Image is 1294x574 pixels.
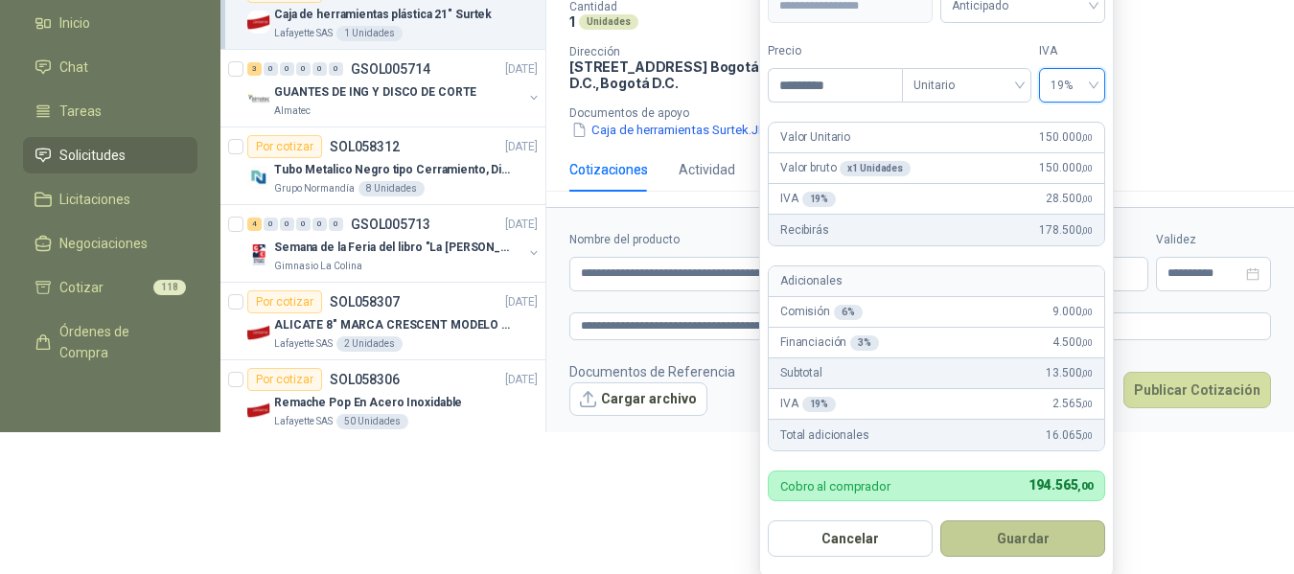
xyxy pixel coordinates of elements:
[1077,480,1093,493] span: ,00
[780,395,836,413] p: IVA
[274,239,513,257] p: Semana de la Feria del libro "La [PERSON_NAME]"
[153,280,186,295] span: 118
[274,394,462,412] p: Remache Pop En Acero Inoxidable
[274,161,513,179] p: Tubo Metalico Negro tipo Cerramiento, Diametro 1-1/2", Espesor 2mm, Longitud 6m
[940,520,1105,557] button: Guardar
[274,414,333,429] p: Lafayette SAS
[280,62,294,76] div: 0
[247,11,270,34] img: Company Logo
[505,60,538,79] p: [DATE]
[1046,426,1093,445] span: 16.065
[802,397,837,412] div: 19 %
[780,426,869,445] p: Total adicionales
[780,364,822,382] p: Subtotal
[312,218,327,231] div: 0
[351,218,430,231] p: GSOL005713
[264,218,278,231] div: 0
[247,368,322,391] div: Por cotizar
[264,62,278,76] div: 0
[23,137,197,173] a: Solicitudes
[1081,163,1093,173] span: ,00
[23,313,197,371] a: Órdenes de Compra
[569,382,707,417] button: Cargar archivo
[220,127,545,205] a: Por cotizarSOL058312[DATE] Company LogoTubo Metalico Negro tipo Cerramiento, Diametro 1-1/2", Esp...
[505,293,538,311] p: [DATE]
[780,272,842,290] p: Adicionales
[351,62,430,76] p: GSOL005714
[1039,159,1093,177] span: 150.000
[220,360,545,438] a: Por cotizarSOL058306[DATE] Company LogoRemache Pop En Acero InoxidableLafayette SAS50 Unidades
[1039,221,1093,240] span: 178.500
[780,128,850,147] p: Valor Unitario
[1081,430,1093,441] span: ,00
[280,218,294,231] div: 0
[247,62,262,76] div: 3
[247,166,270,189] img: Company Logo
[569,361,735,382] p: Documentos de Referencia
[247,243,270,266] img: Company Logo
[23,225,197,262] a: Negociaciones
[247,88,270,111] img: Company Logo
[780,159,911,177] p: Valor bruto
[329,62,343,76] div: 0
[23,49,197,85] a: Chat
[59,101,102,122] span: Tareas
[569,231,881,249] label: Nombre del producto
[329,218,343,231] div: 0
[569,106,1286,120] p: Documentos de apoyo
[505,138,538,156] p: [DATE]
[59,277,104,298] span: Cotizar
[59,189,130,210] span: Licitaciones
[336,336,403,352] div: 2 Unidades
[247,135,322,158] div: Por cotizar
[336,26,403,41] div: 1 Unidades
[780,303,863,321] p: Comisión
[505,371,538,389] p: [DATE]
[768,42,902,60] label: Precio
[274,6,492,24] p: Caja de herramientas plástica 21" Surtek
[274,83,476,102] p: GUANTES DE ING Y DISCO DE CORTE
[569,159,648,180] div: Cotizaciones
[1046,190,1093,208] span: 28.500
[336,414,408,429] div: 50 Unidades
[1039,128,1093,147] span: 150.000
[358,181,425,196] div: 8 Unidades
[1052,333,1093,352] span: 4.500
[1081,225,1093,236] span: ,00
[247,57,542,119] a: 3 0 0 0 0 0 GSOL005714[DATE] Company LogoGUANTES DE ING Y DISCO DE CORTEAlmatec
[274,26,333,41] p: Lafayette SAS
[1081,194,1093,204] span: ,00
[330,373,400,386] p: SOL058306
[247,399,270,422] img: Company Logo
[23,269,197,306] a: Cotizar118
[569,13,575,30] p: 1
[23,93,197,129] a: Tareas
[1039,42,1105,60] label: IVA
[59,12,90,34] span: Inicio
[247,290,322,313] div: Por cotizar
[505,216,538,234] p: [DATE]
[780,190,836,208] p: IVA
[1052,395,1093,413] span: 2.565
[274,259,362,274] p: Gimnasio La Colina
[840,161,911,176] div: x 1 Unidades
[23,379,197,415] a: Remisiones
[296,62,311,76] div: 0
[220,283,545,360] a: Por cotizarSOL058307[DATE] Company LogoALICATE 8" MARCA CRESCENT MODELO 38008tvLafayette SAS2 Uni...
[312,62,327,76] div: 0
[247,213,542,274] a: 4 0 0 0 0 0 GSOL005713[DATE] Company LogoSemana de la Feria del libro "La [PERSON_NAME]"Gimnasio ...
[579,14,638,30] div: Unidades
[1123,372,1271,408] button: Publicar Cotización
[780,221,829,240] p: Recibirás
[569,45,774,58] p: Dirección
[59,145,126,166] span: Solicitudes
[768,520,933,557] button: Cancelar
[247,218,262,231] div: 4
[274,336,333,352] p: Lafayette SAS
[59,57,88,78] span: Chat
[274,316,513,334] p: ALICATE 8" MARCA CRESCENT MODELO 38008tv
[23,5,197,41] a: Inicio
[59,321,179,363] span: Órdenes de Compra
[913,71,1020,100] span: Unitario
[1052,303,1093,321] span: 9.000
